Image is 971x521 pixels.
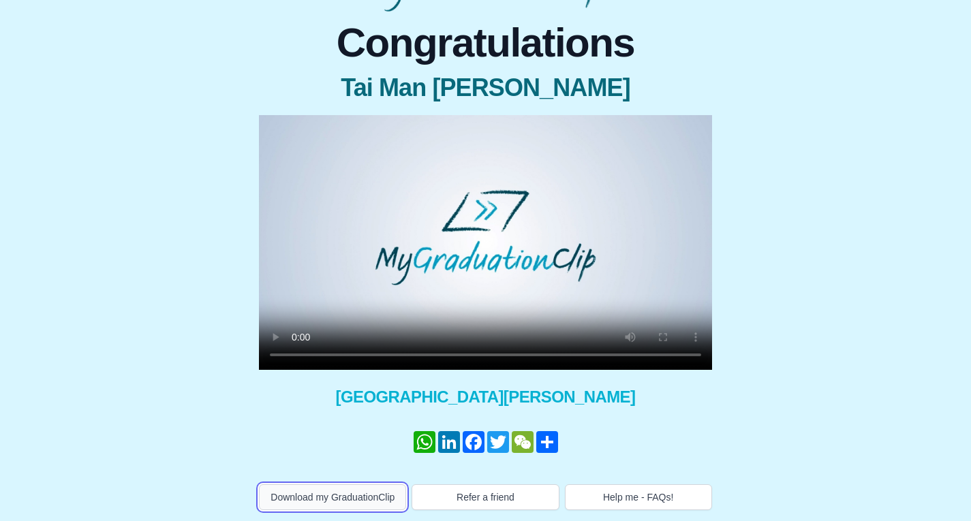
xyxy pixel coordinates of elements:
a: WhatsApp [412,431,437,453]
a: Twitter [486,431,510,453]
a: Facebook [461,431,486,453]
a: WeChat [510,431,535,453]
a: LinkedIn [437,431,461,453]
span: Tai Man [PERSON_NAME] [259,74,712,101]
span: Congratulations [259,22,712,63]
a: Share [535,431,559,453]
button: Download my GraduationClip [259,484,406,510]
span: [GEOGRAPHIC_DATA][PERSON_NAME] [259,386,712,408]
button: Help me - FAQs! [565,484,712,510]
button: Refer a friend [412,484,559,510]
